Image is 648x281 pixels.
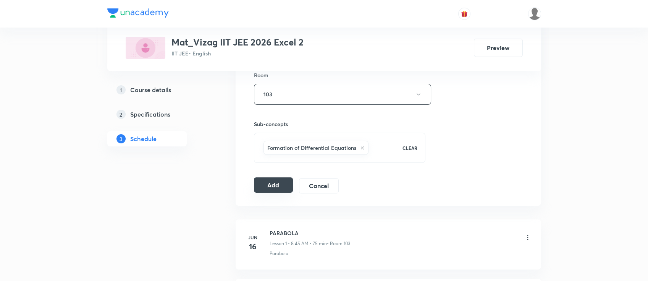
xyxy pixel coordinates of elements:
[130,110,170,119] h5: Specifications
[116,110,126,119] p: 2
[461,10,468,17] img: avatar
[245,241,260,252] h4: 16
[126,37,165,59] img: A4A4F660-ECC5-4AF4-8EA9-366C0399410A_plus.png
[107,107,211,122] a: 2Specifications
[107,8,169,19] a: Company Logo
[254,120,426,128] h6: Sub-concepts
[458,8,470,20] button: avatar
[107,82,211,97] a: 1Course details
[116,85,126,94] p: 1
[130,85,171,94] h5: Course details
[402,145,417,151] p: CLEAR
[270,240,327,247] p: Lesson 1 • 8:45 AM • 75 min
[270,229,350,237] h6: PARABOLA
[107,8,169,18] img: Company Logo
[116,134,126,143] p: 3
[245,234,260,241] h6: Jun
[171,37,304,48] h3: Mat_Vizag IIT JEE 2026 Excel 2
[528,7,541,20] img: karthik
[254,84,431,105] button: 103
[171,49,304,57] p: IIT JEE • English
[299,178,338,193] button: Cancel
[267,144,356,152] h6: Formation of Differential Equations
[270,250,288,257] p: Parabola
[327,240,350,247] p: • Room 103
[130,134,157,143] h5: Schedule
[474,39,523,57] button: Preview
[254,71,268,79] h6: Room
[254,177,293,193] button: Add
